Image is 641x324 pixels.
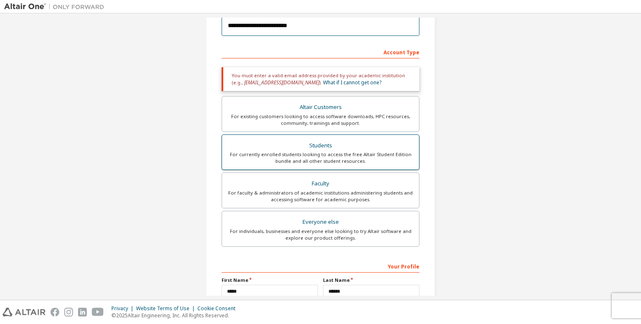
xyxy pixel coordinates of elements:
div: Faculty [227,178,414,190]
span: [EMAIL_ADDRESS][DOMAIN_NAME] [244,79,319,86]
div: Your Profile [222,259,419,273]
div: Everyone else [227,216,414,228]
label: Last Name [323,277,419,283]
p: © 2025 Altair Engineering, Inc. All Rights Reserved. [111,312,240,319]
img: altair_logo.svg [3,308,45,316]
img: instagram.svg [64,308,73,316]
img: youtube.svg [92,308,104,316]
div: Students [227,140,414,152]
label: First Name [222,277,318,283]
div: For individuals, businesses and everyone else looking to try Altair software and explore our prod... [227,228,414,241]
a: What if I cannot get one? [323,79,381,86]
img: Altair One [4,3,109,11]
div: Website Terms of Use [136,305,197,312]
div: For existing customers looking to access software downloads, HPC resources, community, trainings ... [227,113,414,127]
div: Altair Customers [227,101,414,113]
div: Account Type [222,45,419,58]
div: For faculty & administrators of academic institutions administering students and accessing softwa... [227,190,414,203]
div: Privacy [111,305,136,312]
img: linkedin.svg [78,308,87,316]
div: You must enter a valid email address provided by your academic institution (e.g., ). [222,67,419,91]
img: facebook.svg [50,308,59,316]
div: Cookie Consent [197,305,240,312]
div: For currently enrolled students looking to access the free Altair Student Edition bundle and all ... [227,151,414,165]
